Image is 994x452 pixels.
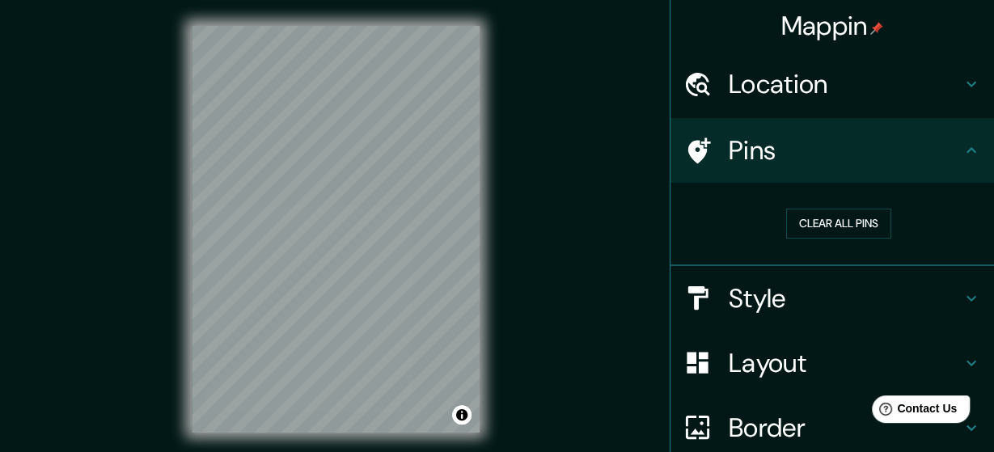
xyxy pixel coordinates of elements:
[452,405,472,425] button: Toggle attribution
[670,331,994,395] div: Layout
[870,22,883,35] img: pin-icon.png
[729,68,962,100] h4: Location
[781,10,884,42] h4: Mappin
[729,412,962,444] h4: Border
[729,134,962,167] h4: Pins
[670,118,994,183] div: Pins
[729,347,962,379] h4: Layout
[729,282,962,315] h4: Style
[670,52,994,116] div: Location
[850,389,976,434] iframe: Help widget launcher
[670,266,994,331] div: Style
[192,26,480,433] canvas: Map
[786,209,891,239] button: Clear all pins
